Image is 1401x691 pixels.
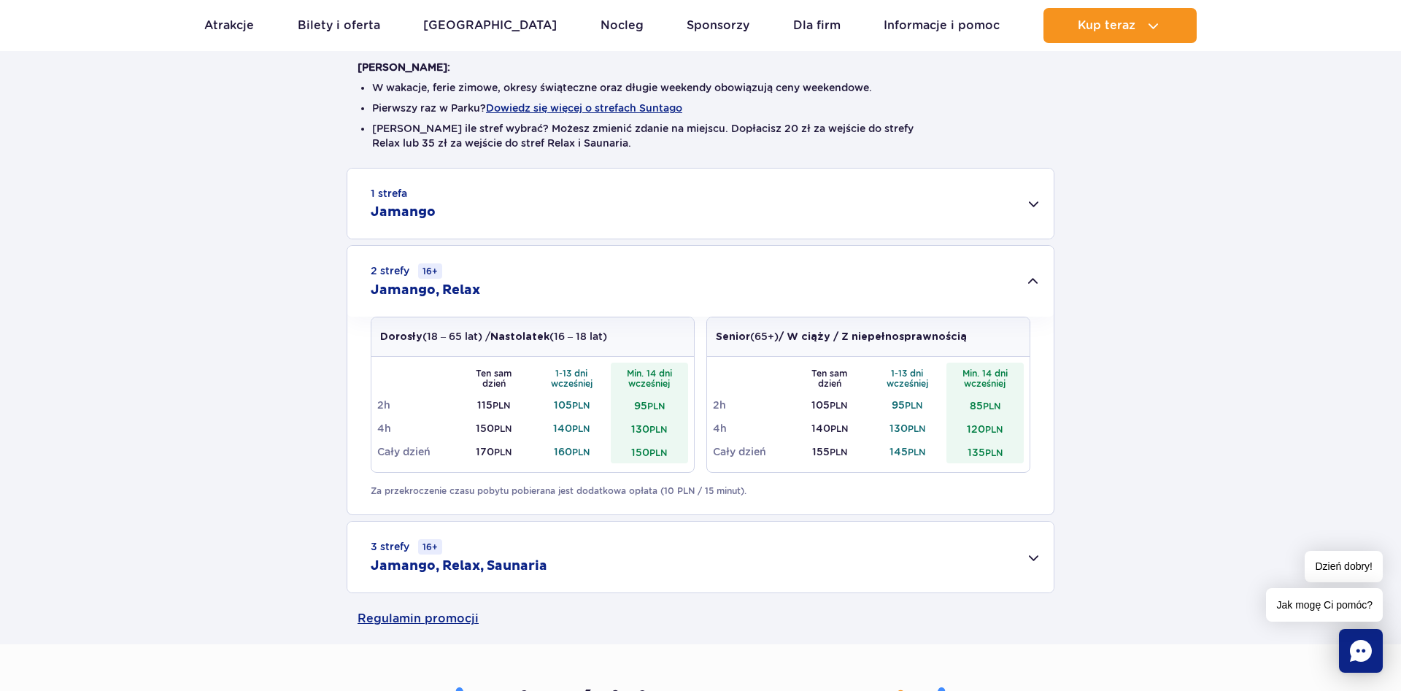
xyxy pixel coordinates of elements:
small: PLN [494,447,512,458]
small: PLN [908,423,925,434]
td: 155 [791,440,869,463]
div: Chat [1339,629,1383,673]
small: PLN [983,401,1000,412]
td: 150 [455,417,533,440]
strong: / W ciąży / Z niepełnosprawnością [779,332,967,342]
td: 2h [377,393,455,417]
small: PLN [649,447,667,458]
button: Kup teraz [1043,8,1197,43]
th: Min. 14 dni wcześniej [946,363,1024,393]
small: 2 strefy [371,263,442,279]
small: 3 strefy [371,539,442,555]
h2: Jamango, Relax [371,282,480,299]
small: PLN [830,423,848,434]
td: 85 [946,393,1024,417]
td: Cały dzień [713,440,791,463]
small: PLN [985,447,1003,458]
td: 4h [713,417,791,440]
span: Dzień dobry! [1305,551,1383,582]
small: PLN [494,423,512,434]
small: PLN [830,447,847,458]
p: Za przekroczenie czasu pobytu pobierana jest dodatkowa opłata (10 PLN / 15 minut). [371,485,1030,498]
th: 1-13 dni wcześniej [868,363,946,393]
small: 16+ [418,539,442,555]
td: Cały dzień [377,440,455,463]
a: Sponsorzy [687,8,749,43]
a: Bilety i oferta [298,8,380,43]
li: [PERSON_NAME] ile stref wybrać? Możesz zmienić zdanie na miejscu. Dopłacisz 20 zł za wejście do s... [372,121,1029,150]
a: [GEOGRAPHIC_DATA] [423,8,557,43]
small: PLN [647,401,665,412]
th: Min. 14 dni wcześniej [611,363,689,393]
li: Pierwszy raz w Parku? [372,101,1029,115]
small: 1 strefa [371,186,407,201]
td: 95 [611,393,689,417]
small: PLN [905,400,922,411]
small: 16+ [418,263,442,279]
td: 145 [868,440,946,463]
th: Ten sam dzień [791,363,869,393]
th: 1-13 dni wcześniej [533,363,611,393]
td: 140 [791,417,869,440]
td: 4h [377,417,455,440]
h2: Jamango, Relax, Saunaria [371,557,547,575]
strong: Dorosły [380,332,422,342]
td: 120 [946,417,1024,440]
td: 95 [868,393,946,417]
span: Kup teraz [1078,19,1135,32]
td: 2h [713,393,791,417]
a: Regulamin promocji [358,593,1043,644]
a: Atrakcje [204,8,254,43]
a: Nocleg [601,8,644,43]
a: Dla firm [793,8,841,43]
small: PLN [908,447,925,458]
td: 115 [455,393,533,417]
td: 105 [533,393,611,417]
span: Jak mogę Ci pomóc? [1266,588,1383,622]
td: 140 [533,417,611,440]
li: W wakacje, ferie zimowe, okresy świąteczne oraz długie weekendy obowiązują ceny weekendowe. [372,80,1029,95]
h2: Jamango [371,204,436,221]
small: PLN [493,400,510,411]
td: 105 [791,393,869,417]
a: Informacje i pomoc [884,8,1000,43]
small: PLN [985,424,1003,435]
small: PLN [830,400,847,411]
small: PLN [649,424,667,435]
td: 130 [868,417,946,440]
small: PLN [572,447,590,458]
td: 160 [533,440,611,463]
th: Ten sam dzień [455,363,533,393]
strong: [PERSON_NAME]: [358,61,450,73]
td: 130 [611,417,689,440]
strong: Senior [716,332,750,342]
td: 150 [611,440,689,463]
small: PLN [572,400,590,411]
small: PLN [572,423,590,434]
strong: Nastolatek [490,332,549,342]
td: 135 [946,440,1024,463]
td: 170 [455,440,533,463]
p: (18 – 65 lat) / (16 – 18 lat) [380,329,607,344]
button: Dowiedz się więcej o strefach Suntago [486,102,682,114]
p: (65+) [716,329,967,344]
